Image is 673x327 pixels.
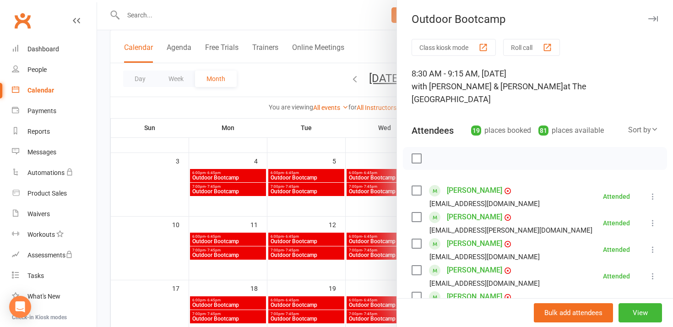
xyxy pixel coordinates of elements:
a: [PERSON_NAME] [447,263,502,278]
div: People [27,66,47,73]
a: Product Sales [12,183,97,204]
div: Open Intercom Messenger [9,296,31,318]
div: [EMAIL_ADDRESS][DOMAIN_NAME] [429,278,540,289]
a: [PERSON_NAME] [447,289,502,304]
div: Outdoor Bootcamp [397,13,673,26]
div: places available [538,124,604,137]
div: places booked [471,124,531,137]
div: Calendar [27,87,54,94]
div: Dashboard [27,45,59,53]
div: Attended [603,220,630,226]
a: Dashboard [12,39,97,60]
button: Bulk add attendees [534,303,613,322]
a: People [12,60,97,80]
div: Attended [603,273,630,279]
a: What's New [12,286,97,307]
a: Tasks [12,266,97,286]
div: Attendees [412,124,454,137]
button: Roll call [503,39,560,56]
a: Workouts [12,224,97,245]
a: Assessments [12,245,97,266]
a: Automations [12,163,97,183]
a: Clubworx [11,9,34,32]
div: Tasks [27,272,44,279]
div: Waivers [27,210,50,218]
div: 19 [471,125,481,136]
div: [EMAIL_ADDRESS][PERSON_NAME][DOMAIN_NAME] [429,224,592,236]
div: 8:30 AM - 9:15 AM, [DATE] [412,67,658,106]
a: Messages [12,142,97,163]
button: View [619,303,662,322]
a: [PERSON_NAME] [447,183,502,198]
div: Sort by [628,124,658,136]
div: Attended [603,193,630,200]
div: Attended [603,246,630,253]
div: [EMAIL_ADDRESS][DOMAIN_NAME] [429,198,540,210]
div: 81 [538,125,548,136]
button: Class kiosk mode [412,39,496,56]
div: Messages [27,148,56,156]
div: [EMAIL_ADDRESS][DOMAIN_NAME] [429,251,540,263]
div: Assessments [27,251,73,259]
a: [PERSON_NAME] [447,236,502,251]
a: Payments [12,101,97,121]
div: Reports [27,128,50,135]
div: Automations [27,169,65,176]
div: Payments [27,107,56,114]
a: Reports [12,121,97,142]
div: Product Sales [27,190,67,197]
a: Calendar [12,80,97,101]
a: [PERSON_NAME] [447,210,502,224]
div: Workouts [27,231,55,238]
a: Waivers [12,204,97,224]
div: What's New [27,293,60,300]
span: with [PERSON_NAME] & [PERSON_NAME] [412,82,563,91]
